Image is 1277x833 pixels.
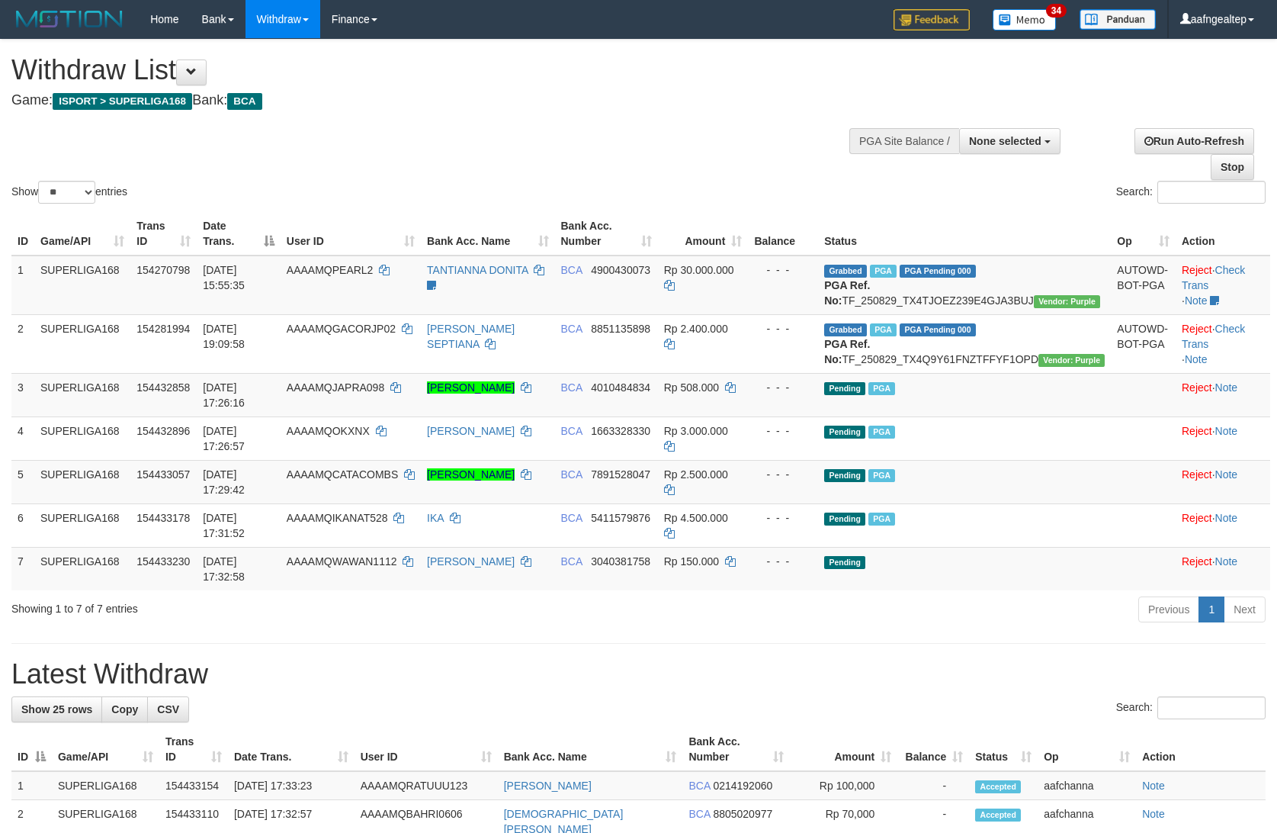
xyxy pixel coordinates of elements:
th: Game/API: activate to sort column ascending [34,212,130,256]
img: Button%20Memo.svg [993,9,1057,31]
span: Marked by aafsoycanthlai [868,426,895,439]
span: Marked by aafsoycanthlai [868,469,895,482]
a: Note [1215,512,1238,524]
td: 1 [11,771,52,800]
div: Showing 1 to 7 of 7 entries [11,595,521,616]
td: SUPERLIGA168 [34,314,130,373]
input: Search: [1157,696,1266,719]
button: None selected [959,128,1060,154]
th: Game/API: activate to sort column ascending [52,728,159,771]
span: BCA [227,93,261,110]
th: Date Trans.: activate to sort column ascending [228,728,355,771]
span: [DATE] 17:26:57 [203,425,245,452]
a: Next [1224,597,1266,622]
th: Trans ID: activate to sort column ascending [159,728,228,771]
span: BCA [688,780,710,792]
a: [PERSON_NAME] [427,425,515,437]
th: User ID: activate to sort column ascending [281,212,421,256]
a: Run Auto-Refresh [1134,128,1254,154]
span: Rp 150.000 [664,555,719,568]
span: [DATE] 17:31:52 [203,512,245,539]
span: Copy 5411579876 to clipboard [591,512,650,524]
td: SUPERLIGA168 [34,256,130,315]
td: · [1176,503,1270,547]
span: Marked by aafsoycanthlai [868,382,895,395]
label: Search: [1116,696,1266,719]
th: Trans ID: activate to sort column ascending [130,212,197,256]
span: Pending [824,382,865,395]
th: Date Trans.: activate to sort column descending [197,212,281,256]
span: BCA [561,425,582,437]
span: Copy [111,703,138,716]
span: Copy 8805020977 to clipboard [713,808,772,820]
td: SUPERLIGA168 [34,416,130,460]
th: Balance [748,212,818,256]
td: SUPERLIGA168 [34,547,130,590]
div: - - - [754,380,812,395]
td: 1 [11,256,34,315]
span: BCA [561,323,582,335]
a: [PERSON_NAME] [504,780,592,792]
th: Op: activate to sort column ascending [1038,728,1136,771]
a: [PERSON_NAME] SEPTIANA [427,323,515,350]
span: CSV [157,703,179,716]
span: AAAAMQCATACOMBS [287,468,399,481]
a: Show 25 rows [11,696,102,722]
a: Note [1185,294,1208,307]
h1: Withdraw List [11,55,836,85]
h1: Latest Withdraw [11,659,1266,690]
label: Search: [1116,181,1266,204]
td: 7 [11,547,34,590]
th: ID [11,212,34,256]
th: Action [1176,212,1270,256]
a: CSV [147,696,189,722]
td: 154433154 [159,771,228,800]
span: Pending [824,556,865,569]
span: 154432896 [136,425,190,437]
a: Copy [101,696,148,722]
th: Amount: activate to sort column ascending [790,728,897,771]
div: - - - [754,423,812,439]
span: PGA Pending [900,323,976,336]
a: Stop [1211,154,1254,180]
h4: Game: Bank: [11,93,836,108]
a: Reject [1182,323,1212,335]
div: - - - [754,554,812,569]
span: 154433178 [136,512,190,524]
a: Reject [1182,264,1212,276]
td: SUPERLIGA168 [52,771,159,800]
span: Copy 0214192060 to clipboard [713,780,772,792]
td: AUTOWD-BOT-PGA [1111,314,1176,373]
span: Show 25 rows [21,703,92,716]
span: Pending [824,426,865,439]
td: TF_250829_TX4Q9Y61FNZTFFYF1OPD [818,314,1111,373]
a: [PERSON_NAME] [427,381,515,394]
a: 1 [1198,597,1224,622]
th: Bank Acc. Name: activate to sort column ascending [498,728,683,771]
td: · [1176,416,1270,460]
span: AAAAMQGACORJP02 [287,323,396,335]
span: Copy 8851135898 to clipboard [591,323,650,335]
td: SUPERLIGA168 [34,460,130,503]
span: 154281994 [136,323,190,335]
span: Copy 7891528047 to clipboard [591,468,650,481]
span: Copy 1663328330 to clipboard [591,425,650,437]
span: BCA [561,468,582,481]
th: Status: activate to sort column ascending [969,728,1038,771]
span: Pending [824,513,865,526]
span: [DATE] 17:26:16 [203,381,245,409]
div: - - - [754,467,812,482]
a: IKA [427,512,444,524]
td: SUPERLIGA168 [34,373,130,416]
a: Reject [1182,468,1212,481]
a: Note [1215,381,1238,394]
span: 154432858 [136,381,190,394]
span: Marked by aafmaleo [870,265,897,278]
a: Note [1142,808,1165,820]
span: Copy 4010484834 to clipboard [591,381,650,394]
span: 34 [1046,4,1067,18]
th: Bank Acc. Number: activate to sort column ascending [555,212,658,256]
span: Rp 30.000.000 [664,264,734,276]
div: - - - [754,510,812,526]
td: · · [1176,314,1270,373]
